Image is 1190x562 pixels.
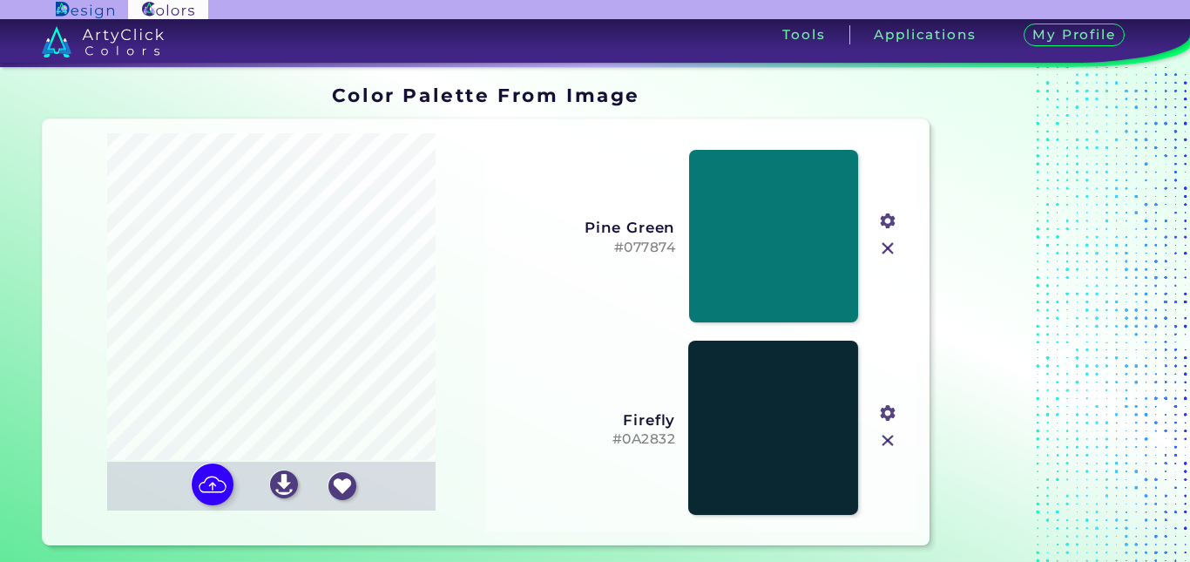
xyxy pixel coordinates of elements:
[1024,24,1125,47] h3: My Profile
[332,82,640,108] h1: Color Palette From Image
[497,219,675,236] h3: Pine Green
[192,464,233,505] img: icon picture
[270,471,298,498] img: icon_download_white.svg
[876,430,899,452] img: icon_close.svg
[874,28,976,41] h3: Applications
[497,240,675,256] h5: #077874
[497,411,675,429] h3: Firefly
[56,2,114,18] img: ArtyClick Design logo
[328,472,356,500] img: icon_favourite_white.svg
[42,26,165,58] img: logo_artyclick_colors_white.svg
[936,78,1154,552] iframe: Advertisement
[782,28,825,41] h3: Tools
[876,237,899,260] img: icon_close.svg
[497,431,675,448] h5: #0A2832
